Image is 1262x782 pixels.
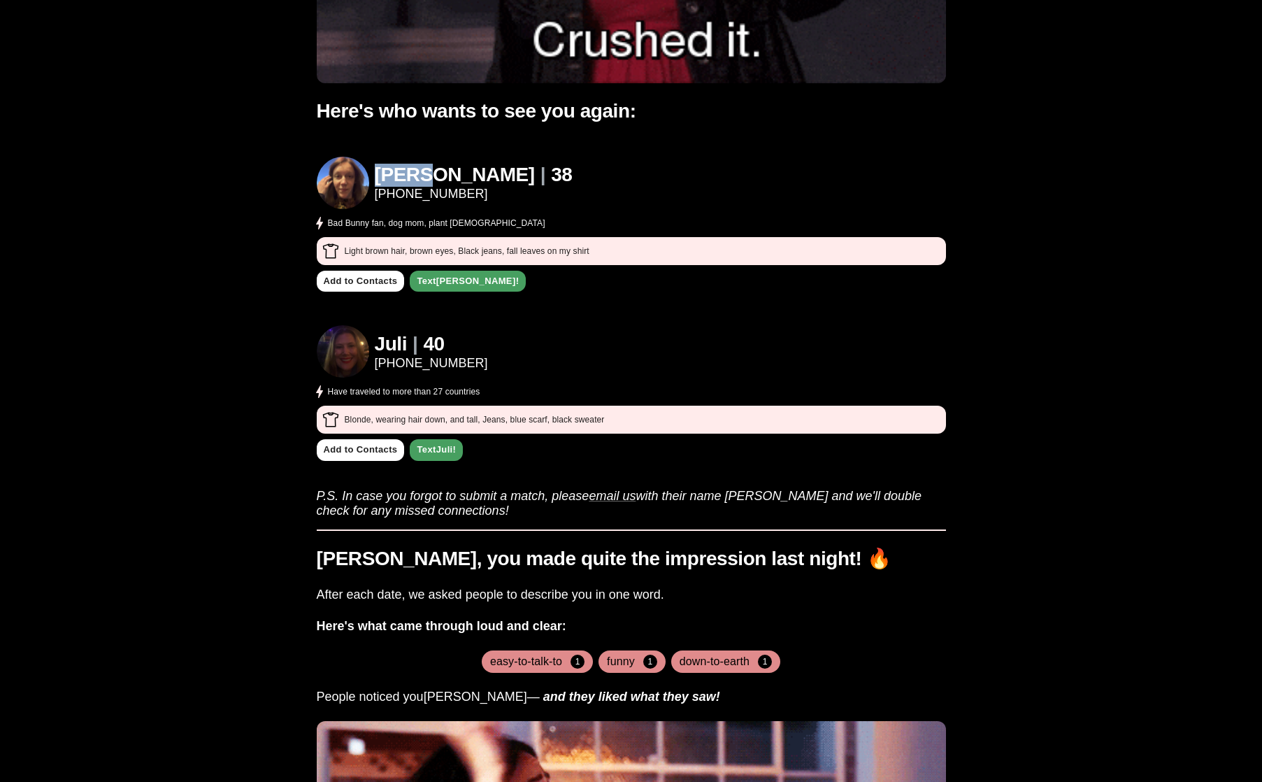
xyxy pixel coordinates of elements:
img: Julia [317,157,369,209]
i: P.S. In case you forgot to submit a match, please with their name [PERSON_NAME] and we'll double ... [317,489,922,518]
h1: 38 [551,164,572,187]
i: and they liked what they saw! [543,690,720,704]
p: Light brown hair, brown eyes , Black jeans, fall leaves on my shirt [345,245,589,257]
span: 1 [758,655,772,669]
a: email us [589,489,636,503]
span: 1 [571,655,585,669]
h1: Juli [375,333,408,356]
h3: After each date, we asked people to describe you in one word. [317,588,946,602]
img: Juli [317,325,369,378]
h3: Here's what came through loud and clear: [317,619,946,634]
a: Text[PERSON_NAME]! [410,271,526,292]
h4: funny [607,655,635,669]
p: Bad Bunny fan, dog mom, plant [DEMOGRAPHIC_DATA] [328,217,545,229]
a: [PHONE_NUMBER] [375,187,573,201]
a: Add to Contacts [317,271,405,292]
h3: People noticed you [PERSON_NAME] — [317,690,946,704]
p: Have traveled to more than 27 countries [328,385,480,398]
p: Blonde, wearing hair down, and tall , Jeans, blue scarf, black sweater [345,413,605,426]
h1: | [413,333,417,356]
h1: Here's who wants to see you again: [317,100,946,123]
a: Add to Contacts [317,439,405,461]
h1: [PERSON_NAME], you made quite the impression last night! 🔥 [317,548,946,571]
h1: 40 [423,333,444,356]
h1: | [540,164,545,187]
h4: down-to-earth [680,655,750,669]
h1: [PERSON_NAME] [375,164,535,187]
a: TextJuli! [410,439,463,461]
h4: easy-to-talk-to [490,655,562,669]
span: 1 [643,655,657,669]
a: [PHONE_NUMBER] [375,356,488,371]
